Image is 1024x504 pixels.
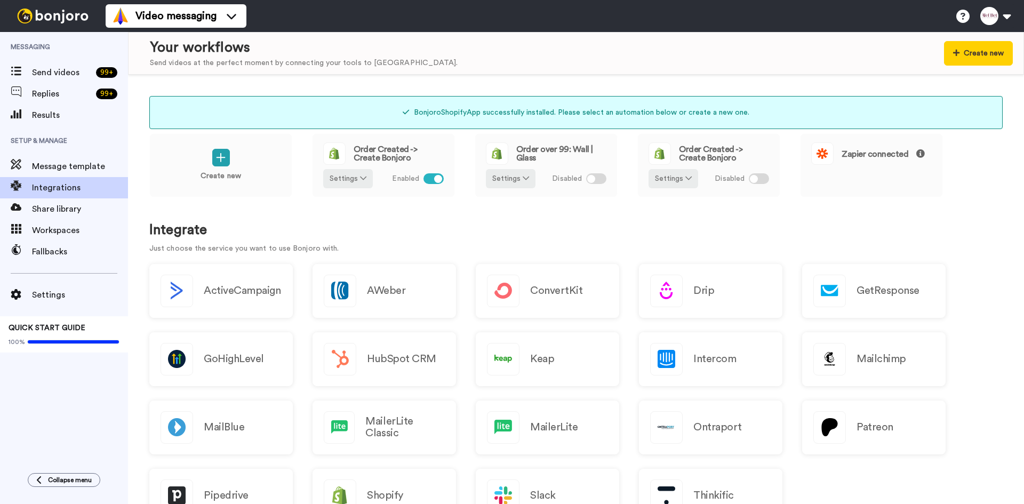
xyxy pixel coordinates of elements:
[32,289,128,301] span: Settings
[112,7,129,25] img: vm-color.svg
[651,275,682,307] img: logo_drip.svg
[96,67,117,78] div: 99 +
[204,353,264,365] h2: GoHighLevel
[802,401,946,454] a: Patreon
[9,338,25,346] span: 100%
[32,66,92,79] span: Send videos
[530,353,554,365] h2: Keap
[149,133,292,197] a: Create new
[639,401,782,454] a: Ontraport
[693,285,714,297] h2: Drip
[323,169,373,188] button: Settings
[530,285,582,297] h2: ConvertKit
[149,401,293,454] a: MailBlue
[32,245,128,258] span: Fallbacks
[639,332,782,386] a: Intercom
[313,401,456,454] a: MailerLite Classic
[313,264,456,318] a: AWeber
[32,181,128,194] span: Integrations
[150,58,458,69] div: Send videos at the perfect moment by connecting your tools to [GEOGRAPHIC_DATA].
[365,415,445,439] h2: MailerLite Classic
[476,264,619,318] a: ConvertKit
[135,9,217,23] span: Video messaging
[96,89,117,99] div: 99 +
[487,275,519,307] img: logo_convertkit.svg
[693,353,736,365] h2: Intercom
[649,169,698,188] button: Settings
[814,275,845,307] img: logo_getresponse.svg
[693,490,734,501] h2: Thinkific
[204,490,249,501] h2: Pipedrive
[552,173,582,185] span: Disabled
[857,421,893,433] h2: Patreon
[487,412,519,443] img: logo_mailerlite.svg
[324,275,356,307] img: logo_aweber.svg
[324,143,345,164] img: logo_shopify.svg
[693,421,742,433] h2: Ontraport
[842,149,925,158] span: Zapier connected
[802,264,946,318] a: GetResponse
[32,109,128,122] span: Results
[354,145,444,162] span: Order Created -> Create Bonjoro
[367,285,405,297] h2: AWeber
[204,421,244,433] h2: MailBlue
[367,490,403,501] h2: Shopify
[367,353,436,365] h2: HubSpot CRM
[857,353,906,365] h2: Mailchimp
[28,473,100,487] button: Collapse menu
[814,343,845,375] img: logo_mailchimp.svg
[857,285,919,297] h2: GetResponse
[161,343,193,375] img: logo_gohighlevel.png
[201,171,241,182] p: Create new
[476,332,619,386] a: Keap
[204,285,281,297] h2: ActiveCampaign
[651,412,682,443] img: logo_ontraport.svg
[13,9,93,23] img: bj-logo-header-white.svg
[651,343,682,375] img: logo_intercom.svg
[814,412,845,443] img: logo_patreon.svg
[324,343,356,375] img: logo_hubspot.svg
[487,343,519,375] img: logo_keap.svg
[637,133,780,197] a: Order Created -> Create BonjoroSettings Disabled
[149,332,293,386] a: GoHighLevel
[324,412,354,443] img: logo_mailerlite.svg
[639,264,782,318] a: Drip
[476,401,619,454] a: MailerLite
[149,96,1003,129] div: Bonjoro Shopify App successfully installed. Please select an automation below or create a new one.
[486,169,535,188] button: Settings
[149,243,1003,254] p: Just choose the service you want to use Bonjoro with.
[32,87,92,100] span: Replies
[392,173,419,185] span: Enabled
[149,264,293,318] button: ActiveCampaign
[530,490,556,501] h2: Slack
[32,203,128,215] span: Share library
[150,38,458,58] div: Your workflows
[9,324,85,332] span: QUICK START GUIDE
[679,145,769,162] span: Order Created -> Create Bonjoro
[48,476,92,484] span: Collapse menu
[32,224,128,237] span: Workspaces
[802,332,946,386] a: Mailchimp
[312,133,455,197] a: Order Created -> Create BonjoroSettings Enabled
[475,133,618,197] a: Order over 99: Wall | GlassSettings Disabled
[812,143,833,164] img: logo_zapier.svg
[161,275,193,307] img: logo_activecampaign.svg
[32,160,128,173] span: Message template
[530,421,578,433] h2: MailerLite
[800,133,943,197] a: Zapier connected
[516,145,606,162] span: Order over 99: Wall | Glass
[486,143,508,164] img: logo_shopify.svg
[649,143,670,164] img: logo_shopify.svg
[149,222,1003,238] h1: Integrate
[715,173,745,185] span: Disabled
[313,332,456,386] a: HubSpot CRM
[161,412,193,443] img: logo_mailblue.png
[944,41,1013,66] button: Create new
